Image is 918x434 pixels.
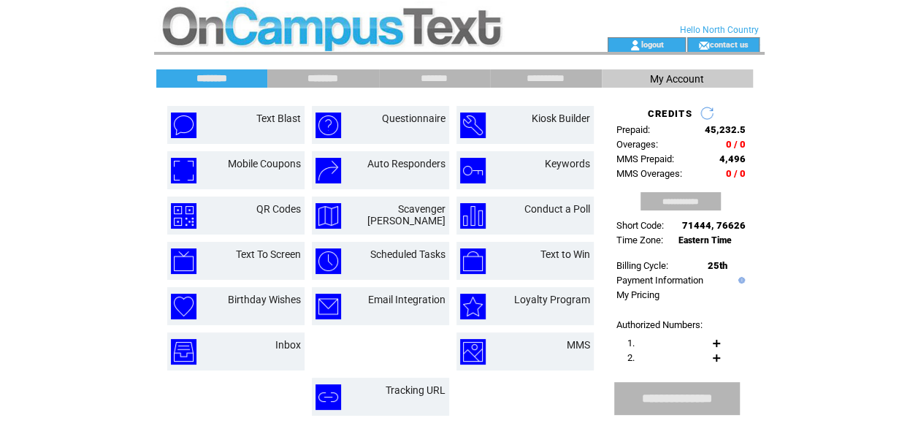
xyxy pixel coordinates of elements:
[460,113,486,138] img: kiosk-builder.png
[256,113,301,124] a: Text Blast
[171,203,196,229] img: qr-codes.png
[705,124,746,135] span: 45,232.5
[647,108,692,119] span: CREDITS
[460,203,486,229] img: conduct-a-poll.png
[616,275,703,286] a: Payment Information
[616,168,682,179] span: MMS Overages:
[698,39,709,51] img: contact_us_icon.gif
[315,113,341,138] img: questionnaire.png
[171,158,196,183] img: mobile-coupons.png
[532,113,590,124] a: Kiosk Builder
[315,384,341,410] img: tracking-url.png
[460,294,486,319] img: loyalty-program.png
[678,235,732,245] span: Eastern Time
[171,339,196,365] img: inbox.png
[171,294,196,319] img: birthday-wishes.png
[382,113,445,124] a: Questionnaire
[275,339,301,351] a: Inbox
[540,248,590,260] a: Text to Win
[460,158,486,183] img: keywords.png
[367,158,445,170] a: Auto Responders
[627,352,635,363] span: 2.
[682,220,746,231] span: 71444, 76626
[616,220,664,231] span: Short Code:
[370,248,445,260] a: Scheduled Tasks
[616,235,663,245] span: Time Zone:
[367,203,445,226] a: Scavenger [PERSON_NAME]
[315,248,341,274] img: scheduled-tasks.png
[171,248,196,274] img: text-to-screen.png
[315,158,341,183] img: auto-responders.png
[386,384,445,396] a: Tracking URL
[315,203,341,229] img: scavenger-hunt.png
[228,294,301,305] a: Birthday Wishes
[524,203,590,215] a: Conduct a Poll
[616,124,650,135] span: Prepaid:
[616,319,703,330] span: Authorized Numbers:
[630,39,640,51] img: account_icon.gif
[567,339,590,351] a: MMS
[726,168,746,179] span: 0 / 0
[514,294,590,305] a: Loyalty Program
[650,73,704,85] span: My Account
[256,203,301,215] a: QR Codes
[171,113,196,138] img: text-blast.png
[236,248,301,260] a: Text To Screen
[627,338,635,349] span: 1.
[726,139,746,150] span: 0 / 0
[616,153,674,164] span: MMS Prepaid:
[719,153,746,164] span: 4,496
[616,289,659,300] a: My Pricing
[616,139,658,150] span: Overages:
[708,260,727,271] span: 25th
[545,158,590,170] a: Keywords
[616,260,668,271] span: Billing Cycle:
[709,39,748,49] a: contact us
[460,248,486,274] img: text-to-win.png
[460,339,486,365] img: mms.png
[640,39,663,49] a: logout
[735,277,745,283] img: help.gif
[315,294,341,319] img: email-integration.png
[368,294,445,305] a: Email Integration
[228,158,301,170] a: Mobile Coupons
[680,25,759,35] span: Hello North Country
